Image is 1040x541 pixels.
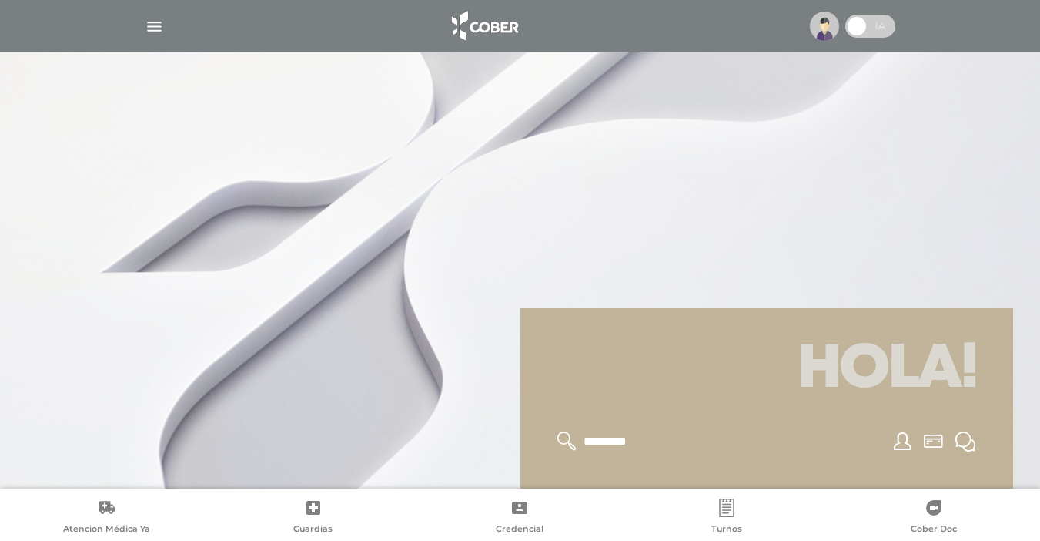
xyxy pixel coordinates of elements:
a: Credencial [416,499,624,538]
img: logo_cober_home-white.png [443,8,524,45]
span: Guardias [293,523,333,537]
span: Atención Médica Ya [63,523,150,537]
img: profile-placeholder.svg [810,12,839,41]
h1: Hola! [539,327,995,413]
a: Turnos [624,499,831,538]
span: Credencial [496,523,543,537]
img: Cober_menu-lines-white.svg [145,17,164,36]
span: Cober Doc [911,523,957,537]
a: Guardias [210,499,417,538]
span: Turnos [711,523,742,537]
a: Cober Doc [830,499,1037,538]
a: Atención Médica Ya [3,499,210,538]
